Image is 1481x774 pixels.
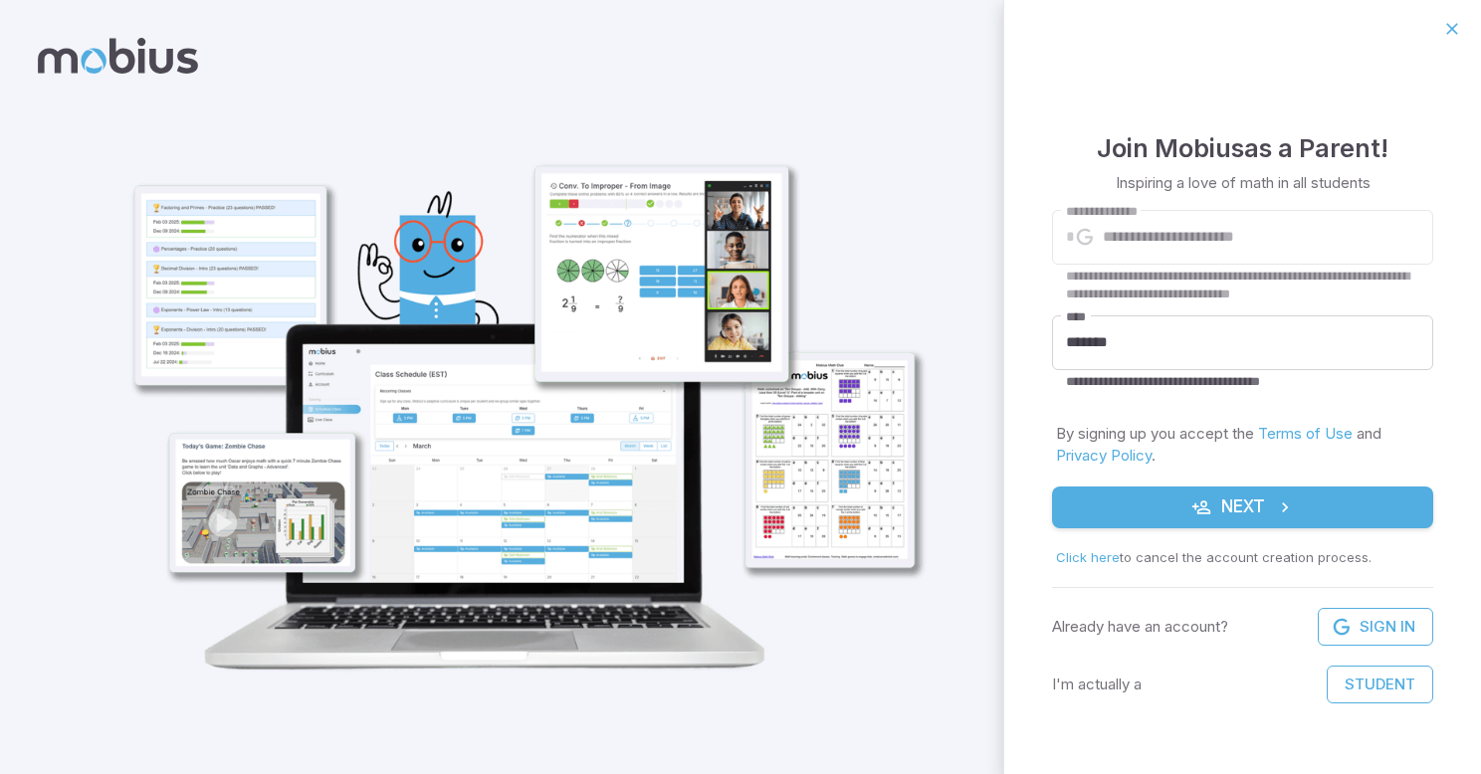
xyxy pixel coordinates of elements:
[1097,128,1388,168] h4: Join Mobius as a Parent !
[1052,486,1433,528] button: Next
[1318,608,1433,646] a: Sign In
[1327,666,1433,703] button: Student
[1258,424,1353,443] a: Terms of Use
[1056,548,1429,568] p: to cancel the account creation process .
[1056,423,1429,467] p: By signing up you accept the and .
[1056,446,1152,465] a: Privacy Policy
[1056,549,1120,565] span: Click here
[92,72,944,696] img: parent_1-illustration
[1052,616,1228,638] p: Already have an account?
[1052,674,1142,695] p: I'm actually a
[1116,172,1371,194] p: Inspiring a love of math in all students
